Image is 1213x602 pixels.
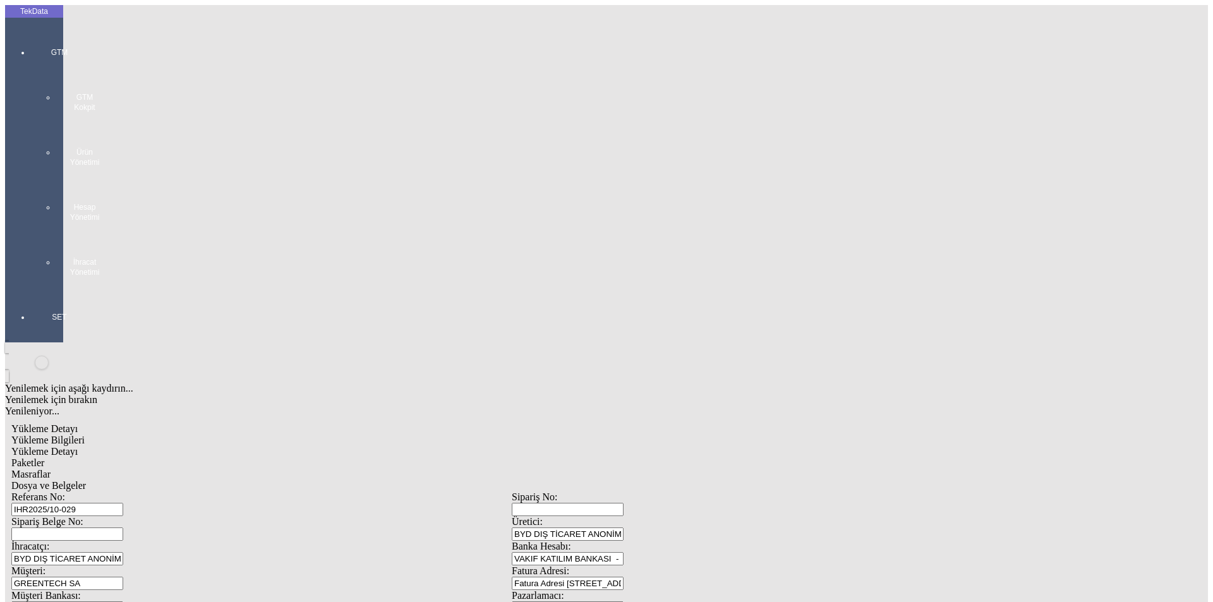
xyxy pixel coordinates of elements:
[11,516,83,527] span: Sipariş Belge No:
[512,590,564,601] span: Pazarlamacı:
[40,47,78,57] span: GTM
[66,147,104,167] span: Ürün Yönetimi
[5,6,63,16] div: TekData
[66,257,104,277] span: İhracat Yönetimi
[11,491,65,502] span: Referans No:
[11,480,86,491] span: Dosya ve Belgeler
[11,541,49,551] span: İhracatçı:
[5,394,1018,406] div: Yenilemek için bırakın
[11,446,78,457] span: Yükleme Detayı
[11,565,45,576] span: Müşteri:
[66,92,104,112] span: GTM Kokpit
[512,541,571,551] span: Banka Hesabı:
[11,590,81,601] span: Müşteri Bankası:
[512,516,543,527] span: Üretici:
[11,457,44,468] span: Paketler
[11,469,51,479] span: Masraflar
[5,383,1018,394] div: Yenilemek için aşağı kaydırın...
[512,491,557,502] span: Sipariş No:
[5,406,1018,417] div: Yenileniyor...
[66,202,104,222] span: Hesap Yönetimi
[40,312,78,322] span: SET
[11,435,85,445] span: Yükleme Bilgileri
[512,565,569,576] span: Fatura Adresi:
[11,423,78,434] span: Yükleme Detayı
